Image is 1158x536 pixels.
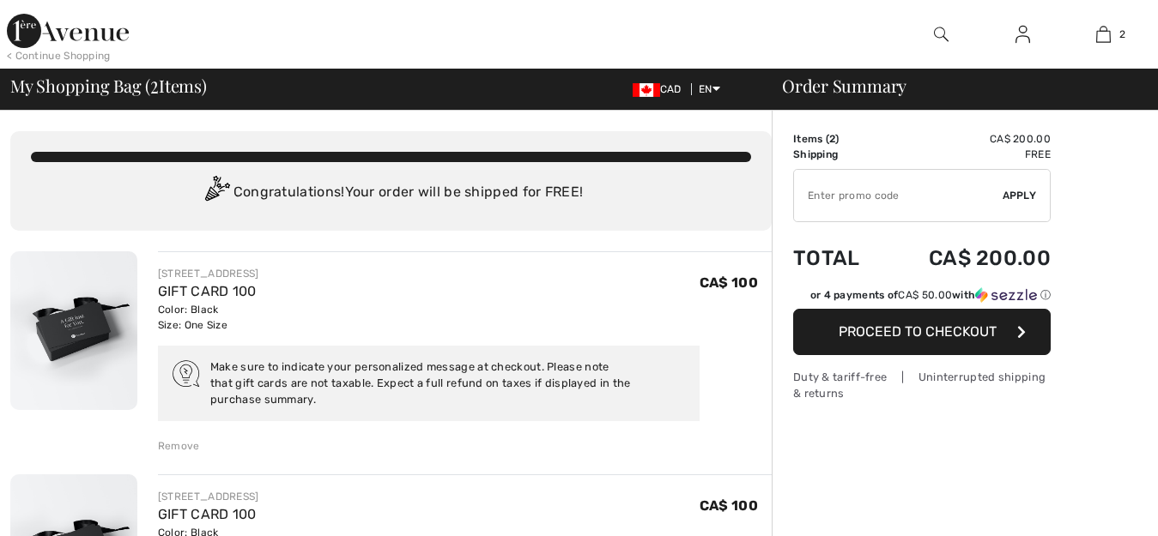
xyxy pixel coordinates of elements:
[793,131,884,147] td: Items ( )
[158,283,257,299] a: GIFT CARD 100
[793,309,1051,355] button: Proceed to Checkout
[884,229,1051,287] td: CA$ 200.00
[158,489,700,504] div: [STREET_ADDRESS]
[934,24,949,45] img: search the website
[699,83,720,95] span: EN
[761,77,1148,94] div: Order Summary
[1016,24,1030,45] img: My Info
[793,147,884,162] td: Shipping
[839,323,997,340] span: Proceed to Checkout
[1119,27,1125,42] span: 2
[31,176,751,210] div: Congratulations! Your order will be shipped for FREE!
[210,358,687,408] div: Make sure to indicate your personalized message at checkout. Please note that gift cards are not ...
[150,73,159,95] span: 2
[10,77,207,94] span: My Shopping Bag ( Items)
[158,506,257,522] a: GIFT CARD 100
[829,133,835,145] span: 2
[1003,188,1037,203] span: Apply
[199,176,233,210] img: Congratulation2.svg
[700,497,758,514] span: CA$ 100
[884,131,1051,147] td: CA$ 200.00
[158,438,200,454] div: Remove
[633,83,688,95] span: CAD
[171,358,202,389] img: gift-card-info
[158,266,700,281] div: [STREET_ADDRESS]
[975,287,1037,303] img: Sezzle
[898,289,952,301] span: CA$ 50.00
[1096,24,1111,45] img: My Bag
[810,287,1051,303] div: or 4 payments of with
[7,48,111,63] div: < Continue Shopping
[793,369,1051,401] div: Duty & tariff-free | Uninterrupted shipping & returns
[793,287,1051,309] div: or 4 payments ofCA$ 50.00withSezzle Click to learn more about Sezzle
[633,83,660,97] img: Canadian Dollar
[793,229,884,287] td: Total
[884,147,1051,162] td: Free
[700,274,758,291] span: CA$ 100
[1064,24,1143,45] a: 2
[7,14,129,48] img: 1ère Avenue
[10,251,137,410] img: GIFT CARD 100
[794,170,1003,221] input: Promo code
[1002,24,1044,45] a: Sign In
[158,302,700,333] div: Color: Black Size: One Size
